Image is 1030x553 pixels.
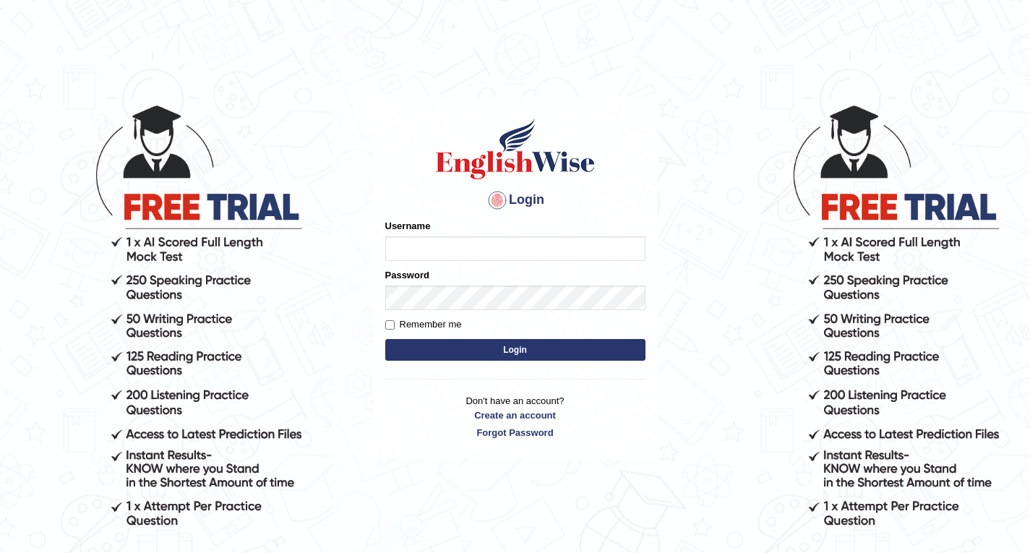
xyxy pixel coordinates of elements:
[385,317,462,332] label: Remember me
[433,116,598,181] img: Logo of English Wise sign in for intelligent practice with AI
[385,426,645,440] a: Forgot Password
[385,408,645,422] a: Create an account
[385,339,645,361] button: Login
[385,189,645,212] h4: Login
[385,394,645,439] p: Don't have an account?
[385,268,429,282] label: Password
[385,320,395,330] input: Remember me
[385,219,431,233] label: Username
